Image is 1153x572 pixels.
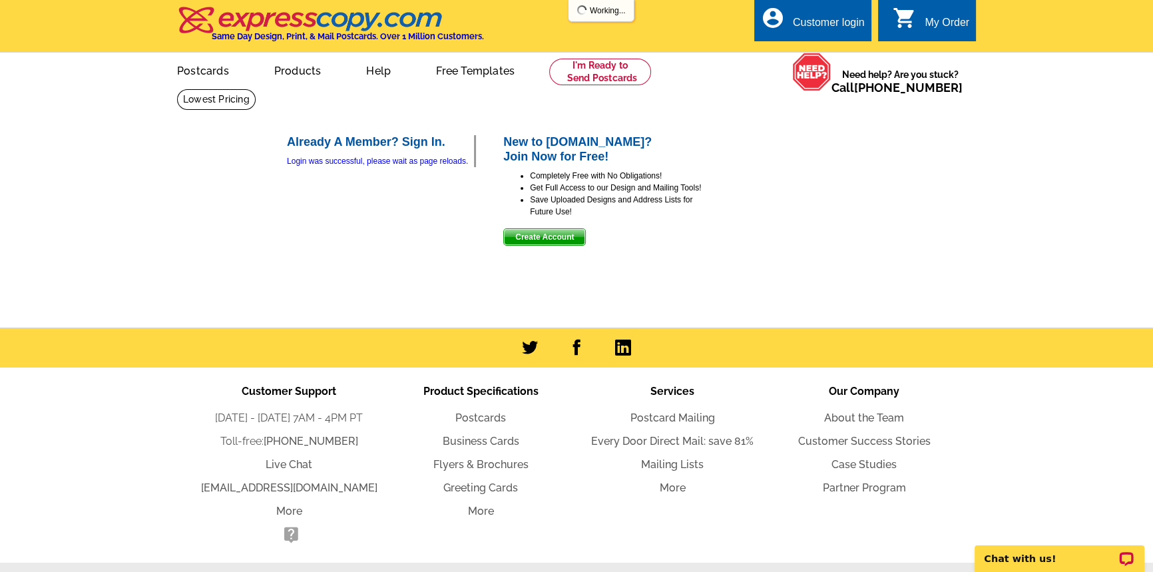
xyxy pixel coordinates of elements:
[443,481,518,494] a: Greeting Cards
[266,458,312,471] a: Live Chat
[792,53,831,91] img: help
[530,194,703,218] li: Save Uploaded Designs and Address Lists for Future Use!
[660,481,686,494] a: More
[798,435,931,447] a: Customer Success Stories
[966,530,1153,572] iframe: LiveChat chat widget
[823,481,906,494] a: Partner Program
[831,458,897,471] a: Case Studies
[829,385,899,398] span: Our Company
[893,15,969,31] a: shopping_cart My Order
[893,6,917,30] i: shopping_cart
[193,433,385,449] li: Toll-free:
[287,135,474,150] h2: Already A Member? Sign In.
[433,458,529,471] a: Flyers & Brochures
[242,385,336,398] span: Customer Support
[177,16,484,41] a: Same Day Design, Print, & Mail Postcards. Over 1 Million Customers.
[264,435,358,447] a: [PHONE_NUMBER]
[415,54,536,85] a: Free Templates
[503,135,703,164] h2: New to [DOMAIN_NAME]? Join Now for Free!
[468,505,494,517] a: More
[591,435,754,447] a: Every Door Direct Mail: save 81%
[345,54,412,85] a: Help
[824,412,904,424] a: About the Team
[641,458,704,471] a: Mailing Lists
[761,15,865,31] a: account_circle Customer login
[530,170,703,182] li: Completely Free with No Obligations!
[761,6,785,30] i: account_circle
[156,54,250,85] a: Postcards
[276,505,302,517] a: More
[530,182,703,194] li: Get Full Access to our Design and Mailing Tools!
[793,17,865,35] div: Customer login
[253,54,343,85] a: Products
[504,229,585,245] span: Create Account
[854,81,963,95] a: [PHONE_NUMBER]
[831,68,969,95] span: Need help? Are you stuck?
[443,435,519,447] a: Business Cards
[287,155,474,167] div: Login was successful, please wait as page reloads.
[650,385,694,398] span: Services
[423,385,539,398] span: Product Specifications
[576,5,587,15] img: loading...
[630,412,715,424] a: Postcard Mailing
[503,228,586,246] button: Create Account
[455,412,506,424] a: Postcards
[201,481,377,494] a: [EMAIL_ADDRESS][DOMAIN_NAME]
[212,31,484,41] h4: Same Day Design, Print, & Mail Postcards. Over 1 Million Customers.
[831,81,963,95] span: Call
[193,410,385,426] li: [DATE] - [DATE] 7AM - 4PM PT
[925,17,969,35] div: My Order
